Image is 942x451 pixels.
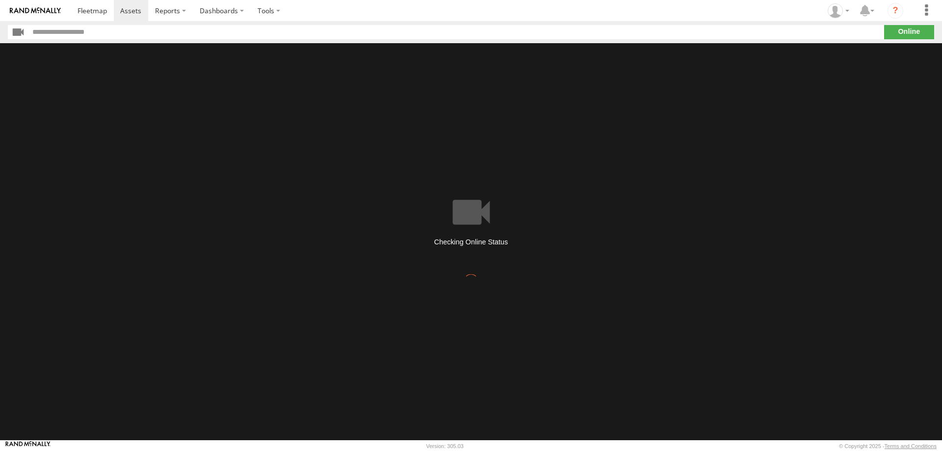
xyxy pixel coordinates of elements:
i: ? [888,3,903,19]
a: Terms and Conditions [885,443,937,449]
a: Visit our Website [5,441,51,451]
img: rand-logo.svg [10,7,61,14]
div: Version: 305.03 [426,443,464,449]
div: MANUEL HERNANDEZ [824,3,853,18]
div: © Copyright 2025 - [839,443,937,449]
